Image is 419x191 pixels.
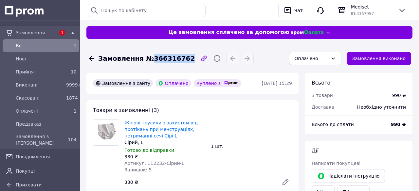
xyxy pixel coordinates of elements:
[16,82,64,88] span: Виконані
[279,176,292,189] a: Редагувати
[88,4,206,17] input: Пошук по кабінету
[155,79,191,87] div: Оплачено
[278,4,308,17] button: Чат
[312,80,330,86] span: Всього
[347,52,411,65] button: Замовлення виконано
[16,29,56,36] span: Замовлення
[59,30,65,36] span: 1
[224,81,239,85] img: prom
[351,4,393,10] span: Mediset
[124,161,184,166] span: Артикул: 112232-Сірий-L
[124,153,206,160] div: 330 ₴
[74,108,77,114] span: 1
[293,6,304,15] div: Чат
[124,167,152,172] span: Залишок: 5
[16,182,42,187] span: Приховати
[98,54,195,63] span: Замовлення №366316762
[392,92,406,99] div: 990 ₴
[16,56,77,62] span: Нові
[312,93,333,98] span: 3 товари
[295,55,328,62] div: Оплачено
[16,168,77,174] span: Покупці
[74,43,77,48] span: 1
[124,148,174,153] span: Готово до відправки
[16,133,64,146] span: Замовлення з [PERSON_NAME]
[194,79,242,87] div: Куплено з
[16,42,64,49] span: Всi
[312,148,319,154] span: Дії
[312,104,334,110] span: Доставка
[93,107,159,113] span: Товари в замовленні (3)
[353,100,410,114] div: Необхідно уточнити
[168,29,289,36] span: Це замовлення сплачено за допомогою
[93,120,119,145] img: Жіночі трусики з захистом від протікань при менструаціях, нетриманні сечі Сірі L
[16,95,64,101] span: Скасовані
[16,69,64,75] span: Прийняті
[16,153,77,160] span: Повідомлення
[208,142,295,151] div: 1 шт.
[312,169,385,183] button: Надіслати інструкцію
[312,161,360,166] span: Написати покупцеві
[16,121,77,127] span: Предзаказ
[391,122,406,127] b: 990 ₴
[93,79,153,87] div: Замовлення з сайту
[66,95,78,101] span: 1874
[68,137,77,142] span: 104
[351,11,374,16] span: ID: 3367957
[16,108,64,114] span: Оплачені
[262,81,292,86] time: [DATE] 15:29
[124,139,206,146] div: Сірий, L
[124,120,198,138] a: Жіночі трусики з захистом від протікань при менструаціях, нетриманні сечі Сірі L
[122,178,276,187] div: 330 ₴
[71,69,77,74] span: 10
[66,82,82,88] span: 9999+
[312,122,354,127] span: Всього до сплати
